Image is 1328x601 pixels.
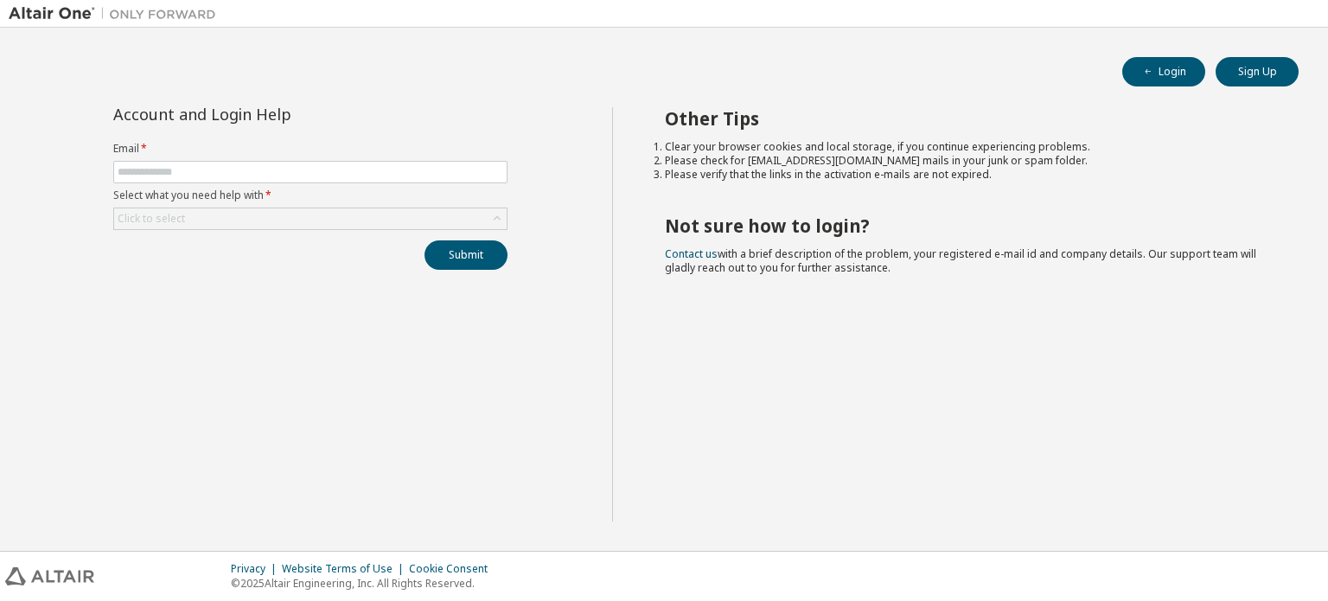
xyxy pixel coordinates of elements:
div: Click to select [114,208,507,229]
li: Please verify that the links in the activation e-mails are not expired. [665,168,1268,182]
div: Privacy [231,562,282,576]
div: Account and Login Help [113,107,429,121]
button: Submit [425,240,508,270]
div: Click to select [118,212,185,226]
span: with a brief description of the problem, your registered e-mail id and company details. Our suppo... [665,246,1256,275]
h2: Other Tips [665,107,1268,130]
img: altair_logo.svg [5,567,94,585]
button: Login [1122,57,1205,86]
img: Altair One [9,5,225,22]
div: Cookie Consent [409,562,498,576]
label: Select what you need help with [113,189,508,202]
div: Website Terms of Use [282,562,409,576]
label: Email [113,142,508,156]
p: © 2025 Altair Engineering, Inc. All Rights Reserved. [231,576,498,591]
li: Clear your browser cookies and local storage, if you continue experiencing problems. [665,140,1268,154]
button: Sign Up [1216,57,1299,86]
a: Contact us [665,246,718,261]
h2: Not sure how to login? [665,214,1268,237]
li: Please check for [EMAIL_ADDRESS][DOMAIN_NAME] mails in your junk or spam folder. [665,154,1268,168]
